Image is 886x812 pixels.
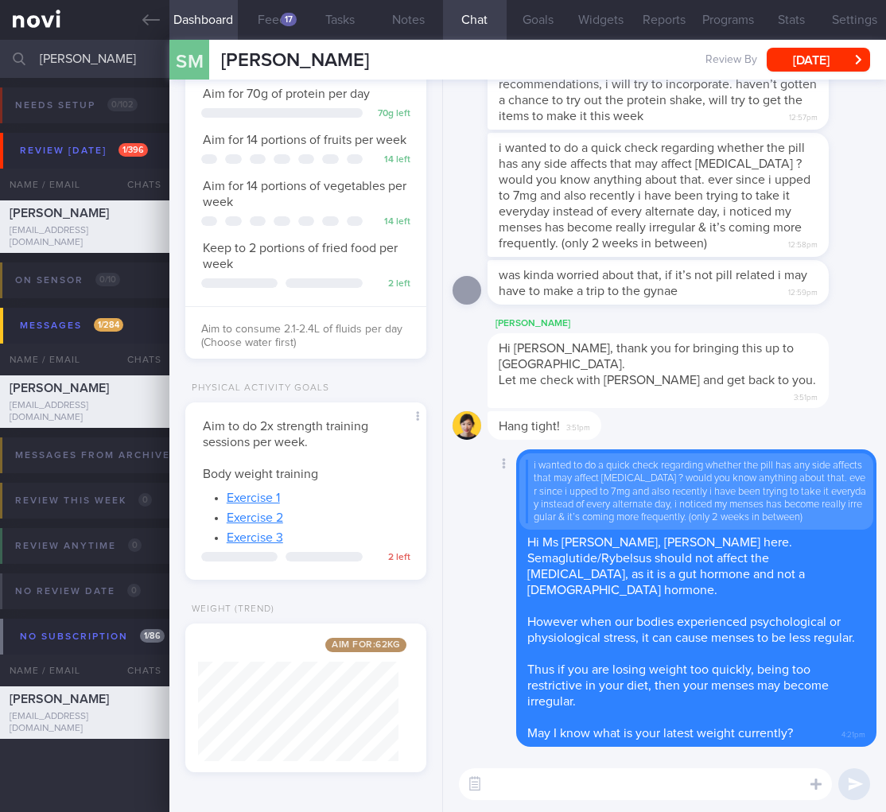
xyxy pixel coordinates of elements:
[138,493,152,507] span: 0
[325,638,406,652] span: Aim for: 62 kg
[10,711,160,735] div: [EMAIL_ADDRESS][DOMAIN_NAME]
[16,626,169,647] div: No subscription
[527,616,855,644] span: However when our bodies experienced psychological or physiological stress, it can cause menses to...
[371,108,410,120] div: 70 g left
[371,552,410,564] div: 2 left
[10,225,160,249] div: [EMAIL_ADDRESS][DOMAIN_NAME]
[281,13,297,26] div: 17
[705,53,757,68] span: Review By
[499,374,816,387] span: Let me check with [PERSON_NAME] and get back to you.
[371,216,410,228] div: 14 left
[566,418,590,433] span: 3:51pm
[106,169,169,200] div: Chats
[221,51,369,70] span: [PERSON_NAME]
[499,269,807,297] span: was kinda worried about that, if it’s not pill related i may have to make a trip to the gynae
[371,154,410,166] div: 14 left
[106,344,169,375] div: Chats
[11,270,124,291] div: On sensor
[94,318,123,332] span: 1 / 284
[95,273,120,286] span: 0 / 10
[527,536,792,549] span: Hi Ms [PERSON_NAME], [PERSON_NAME] here.
[499,420,560,433] span: Hang tight!
[767,48,870,72] button: [DATE]
[203,180,406,208] span: Aim for 14 portions of vegetables per week
[140,629,165,643] span: 1 / 86
[788,235,818,251] span: 12:58pm
[11,535,146,557] div: Review anytime
[106,655,169,686] div: Chats
[10,382,109,394] span: [PERSON_NAME]
[527,727,793,740] span: May I know what is your latest weight currently?
[203,468,318,480] span: Body weight training
[107,98,138,111] span: 0 / 102
[16,140,152,161] div: Review [DATE]
[203,420,368,449] span: Aim to do 2x strength training sessions per week.
[527,552,805,596] span: Semaglutide/Rybelsus should not affect the [MEDICAL_DATA], as it is a gut hormone and not a [DEMO...
[10,400,160,424] div: [EMAIL_ADDRESS][DOMAIN_NAME]
[527,663,829,708] span: Thus if you are losing weight too quickly, being too restrictive in your diet, then your menses m...
[16,315,127,336] div: Messages
[499,342,794,371] span: Hi [PERSON_NAME], thank you for bringing this up to [GEOGRAPHIC_DATA].
[488,314,876,333] div: [PERSON_NAME]
[10,693,109,705] span: [PERSON_NAME]
[185,604,274,616] div: Weight (Trend)
[788,283,818,298] span: 12:59pm
[11,581,145,602] div: No review date
[203,242,398,270] span: Keep to 2 portions of fried food per week
[185,383,329,394] div: Physical Activity Goals
[499,142,810,250] span: i wanted to do a quick check regarding whether the pill has any side affects that may affect [MED...
[128,538,142,552] span: 0
[203,87,370,100] span: Aim for 70g of protein per day
[201,324,402,349] span: Aim to consume 2.1-2.4L of fluids per day (Choose water first)
[371,278,410,290] div: 2 left
[10,207,109,220] span: [PERSON_NAME]
[119,143,148,157] span: 1 / 396
[789,108,818,123] span: 12:57pm
[11,95,142,116] div: Needs setup
[227,491,280,504] a: Exercise 1
[526,460,867,523] div: i wanted to do a quick check regarding whether the pill has any side affects that may affect [MED...
[499,62,817,122] span: hi [PERSON_NAME] thanks so much for the recommendations, i will try to incorporate. haven’t gotte...
[841,725,865,740] span: 4:21pm
[794,388,818,403] span: 3:51pm
[11,445,216,466] div: Messages from Archived
[227,511,283,524] a: Exercise 2
[11,490,156,511] div: Review this week
[227,531,283,544] a: Exercise 3
[159,30,219,91] div: SM
[203,134,406,146] span: Aim for 14 portions of fruits per week
[127,584,141,597] span: 0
